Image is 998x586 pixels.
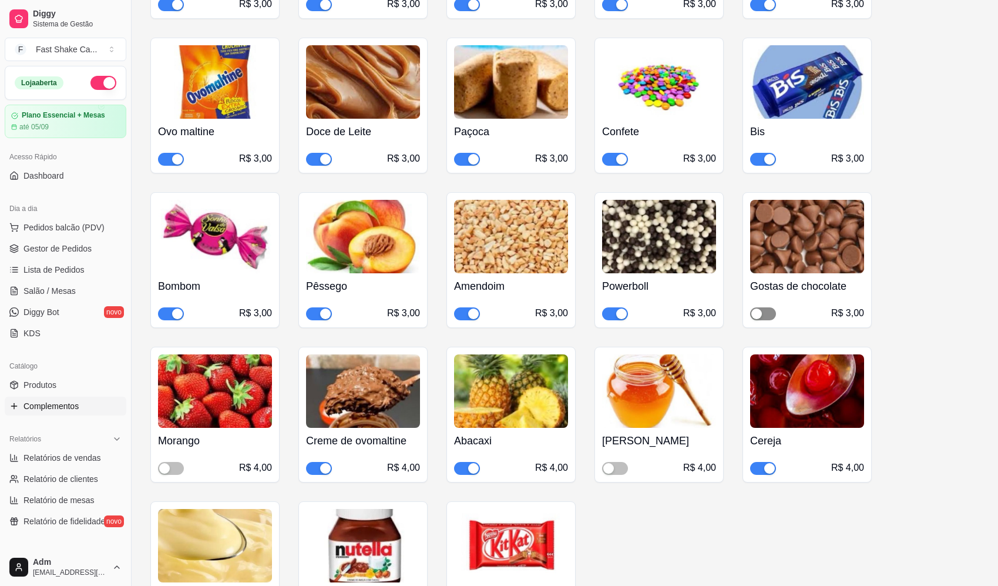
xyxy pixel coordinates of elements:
[454,354,568,428] img: product-image
[683,461,716,475] div: R$ 4,00
[239,461,272,475] div: R$ 4,00
[158,278,272,294] h4: Bombom
[5,166,126,185] a: Dashboard
[750,45,864,119] img: product-image
[5,199,126,218] div: Dia a dia
[750,278,864,294] h4: Gostas de chocolate
[306,509,420,582] img: product-image
[33,557,107,568] span: Adm
[15,43,26,55] span: F
[535,152,568,166] div: R$ 3,00
[683,306,716,320] div: R$ 3,00
[454,123,568,140] h4: Paçoca
[158,354,272,428] img: product-image
[306,45,420,119] img: product-image
[5,545,126,564] div: Gerenciar
[5,148,126,166] div: Acesso Rápido
[5,218,126,237] button: Pedidos balcão (PDV)
[750,200,864,273] img: product-image
[683,152,716,166] div: R$ 3,00
[23,515,105,527] span: Relatório de fidelidade
[454,509,568,582] img: product-image
[5,357,126,376] div: Catálogo
[306,433,420,449] h4: Creme de ovomaltine
[36,43,97,55] div: Fast Shake Ca ...
[23,473,98,485] span: Relatório de clientes
[5,5,126,33] a: DiggySistema de Gestão
[23,494,95,506] span: Relatório de mesas
[5,448,126,467] a: Relatórios de vendas
[306,123,420,140] h4: Doce de Leite
[23,327,41,339] span: KDS
[5,397,126,416] a: Complementos
[831,152,864,166] div: R$ 3,00
[23,285,76,297] span: Salão / Mesas
[5,512,126,531] a: Relatório de fidelidadenovo
[158,123,272,140] h4: Ovo maltine
[750,433,864,449] h4: Cereja
[5,491,126,510] a: Relatório de mesas
[23,379,56,391] span: Produtos
[387,461,420,475] div: R$ 4,00
[239,306,272,320] div: R$ 3,00
[602,433,716,449] h4: [PERSON_NAME]
[5,376,126,394] a: Produtos
[23,400,79,412] span: Complementos
[5,38,126,61] button: Select a team
[158,433,272,449] h4: Morango
[5,470,126,488] a: Relatório de clientes
[454,278,568,294] h4: Amendoim
[602,278,716,294] h4: Powerboll
[602,200,716,273] img: product-image
[306,200,420,273] img: product-image
[535,461,568,475] div: R$ 4,00
[535,306,568,320] div: R$ 3,00
[387,152,420,166] div: R$ 3,00
[5,303,126,322] a: Diggy Botnovo
[602,123,716,140] h4: Confete
[5,260,126,279] a: Lista de Pedidos
[5,282,126,300] a: Salão / Mesas
[90,76,116,90] button: Alterar Status
[23,264,85,276] span: Lista de Pedidos
[33,568,107,577] span: [EMAIL_ADDRESS][DOMAIN_NAME]
[23,243,92,255] span: Gestor de Pedidos
[158,200,272,273] img: product-image
[158,509,272,582] img: product-image
[33,9,122,19] span: Diggy
[306,354,420,428] img: product-image
[5,324,126,343] a: KDS
[5,553,126,581] button: Adm[EMAIL_ADDRESS][DOMAIN_NAME]
[454,433,568,449] h4: Abacaxi
[19,122,49,132] article: até 05/09
[306,278,420,294] h4: Pêssego
[23,170,64,182] span: Dashboard
[831,461,864,475] div: R$ 4,00
[23,306,59,318] span: Diggy Bot
[15,76,63,89] div: Loja aberta
[750,354,864,428] img: product-image
[5,105,126,138] a: Plano Essencial + Mesasaté 05/09
[602,45,716,119] img: product-image
[454,200,568,273] img: product-image
[387,306,420,320] div: R$ 3,00
[239,152,272,166] div: R$ 3,00
[23,222,105,233] span: Pedidos balcão (PDV)
[454,45,568,119] img: product-image
[602,354,716,428] img: product-image
[5,239,126,258] a: Gestor de Pedidos
[750,123,864,140] h4: Bis
[9,434,41,444] span: Relatórios
[22,111,105,120] article: Plano Essencial + Mesas
[831,306,864,320] div: R$ 3,00
[158,45,272,119] img: product-image
[33,19,122,29] span: Sistema de Gestão
[23,452,101,464] span: Relatórios de vendas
